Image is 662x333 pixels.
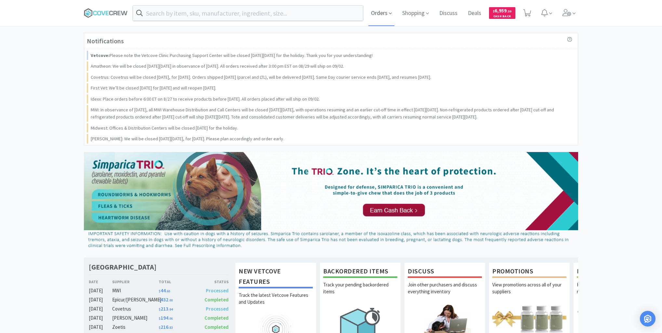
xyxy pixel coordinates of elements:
a: Deals [465,10,484,16]
h1: Backordered Items [323,266,397,278]
span: . 83 [168,326,173,330]
span: $ [159,298,161,302]
span: Completed [205,315,229,321]
img: d2d77c193a314c21b65cb967bbf24cd3_44.png [84,152,578,251]
p: Join other purchasers and discuss everything inventory [408,281,482,304]
p: Please note the Vetcove Clinic Purchasing Support Center will be closed [DATE][DATE] for the holi... [91,52,373,59]
div: Zoetis [112,323,159,331]
p: Request free samples on the newest veterinary products [577,281,651,304]
span: 213 [159,306,173,312]
p: Idexx: Place orders before 6:00 ET on 8/27 to receive products before [DATE]. All orders placed a... [91,95,320,103]
span: 216 [159,324,173,330]
div: [DATE] [89,305,112,313]
a: [DATE][PERSON_NAME]$194.06Completed [89,314,229,322]
h1: Promotions [492,266,566,278]
h1: Free Samples [577,266,651,278]
div: Total [159,279,194,285]
div: [DATE] [89,323,112,331]
a: [DATE]MWI$44.60Processed [89,287,229,295]
h1: [GEOGRAPHIC_DATA] [89,262,156,272]
div: [PERSON_NAME] [112,314,159,322]
div: Status [193,279,229,285]
p: Amatheon: We will be closed [DATE][DATE] in observance of [DATE]. All orders received after 3:00 ... [91,62,344,70]
span: Cash Back [493,15,511,19]
span: $ [159,326,161,330]
span: Processed [206,287,229,294]
h1: Discuss [408,266,482,278]
a: Discuss [437,10,460,16]
a: $6,959.20Cash Back [489,4,515,22]
div: [DATE] [89,296,112,304]
div: [DATE] [89,314,112,322]
span: $ [159,307,161,312]
h1: New Vetcove Features [239,266,313,288]
span: . 60 [166,289,170,293]
span: $ [493,9,495,13]
p: MWI: In observance of [DATE], all MWI Warehouse Distribution and Call Centers will be closed [DAT... [91,106,573,121]
h3: Notifications [87,36,124,46]
p: Covetrus: Covetrus will be closed [DATE], for [DATE]. Orders shipped [DATE] (parcel and LTL), wil... [91,74,431,81]
p: Midwest: Offices & Distribution Centers will be closed [DATE] for the holiday. [91,124,238,132]
div: Open Intercom Messenger [640,311,655,326]
span: . 06 [168,316,173,321]
a: [DATE]Covetrus$213.94Processed [89,305,229,313]
div: [DATE] [89,287,112,295]
a: [DATE]Epicur/[PERSON_NAME]$432.00Completed [89,296,229,304]
p: View promotions across all of your suppliers [492,281,566,304]
span: Processed [206,306,229,312]
div: Date [89,279,112,285]
span: . 20 [507,9,511,13]
p: [PERSON_NAME]: We will be closed [DATE][DATE], for [DATE]. Please plan accordingly and order early. [91,135,284,142]
span: 432 [159,297,173,303]
span: 194 [159,315,173,321]
span: . 94 [168,307,173,312]
a: [DATE]Zoetis$216.83Completed [89,323,229,331]
span: Completed [205,324,229,330]
div: Supplier [112,279,159,285]
p: First Vet: We’ll be closed [DATE] for [DATE] and will reopen [DATE]. [91,84,216,91]
span: 6,959 [493,7,511,14]
p: Track the latest Vetcove Features and Updates [239,292,313,314]
span: $ [159,316,161,321]
span: . 00 [168,298,173,302]
strong: Vetcove: [91,52,110,58]
span: 44 [159,287,170,294]
input: Search by item, sku, manufacturer, ingredient, size... [133,6,363,21]
div: Covetrus [112,305,159,313]
div: MWI [112,287,159,295]
div: Epicur/[PERSON_NAME] [112,296,159,304]
p: Track your pending backordered items [323,281,397,304]
span: $ [159,289,161,293]
span: Completed [205,297,229,303]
